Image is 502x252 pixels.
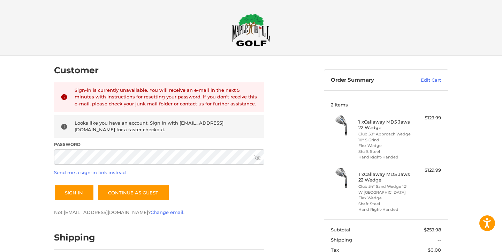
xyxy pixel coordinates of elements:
li: Flex Wedge [358,195,412,201]
img: Maple Hill Golf [232,14,270,46]
div: $129.99 [413,114,441,121]
h4: 1 x Callaway MD5 Jaws 22 Wedge [358,119,412,131]
div: $129.99 [413,167,441,174]
a: Continue as guest [97,185,169,201]
button: Sign In [54,185,94,201]
span: Subtotal [331,227,350,232]
h3: 2 Items [331,102,441,108]
div: Sign-in is currently unavailable. You will receive an e-mail in the next 5 minutes with instructi... [75,87,258,108]
span: $259.98 [424,227,441,232]
a: Change email [151,209,183,215]
li: Flex Wedge [358,143,412,149]
h4: 1 x Callaway MD5 Jaws 22 Wedge [358,171,412,183]
label: Password [54,141,264,148]
li: Hand Right-Handed [358,154,412,160]
a: Send me a sign-in link instead [54,170,126,175]
h2: Customer [54,65,99,76]
li: Hand Right-Handed [358,207,412,213]
li: Club 54° Sand Wedge 12° W [GEOGRAPHIC_DATA] [358,184,412,195]
span: Shipping [331,237,352,243]
a: Edit Cart [406,77,441,84]
p: Not [EMAIL_ADDRESS][DOMAIN_NAME]? . [54,209,264,216]
h3: Order Summary [331,77,406,84]
span: Looks like you have an account. Sign in with [EMAIL_ADDRESS][DOMAIN_NAME] for a faster checkout. [75,120,223,133]
li: Shaft Steel [358,149,412,155]
span: -- [438,237,441,243]
li: Shaft Steel [358,201,412,207]
li: Club 50° Approach Wedge 10° S Grind [358,131,412,143]
h2: Shipping [54,232,95,243]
